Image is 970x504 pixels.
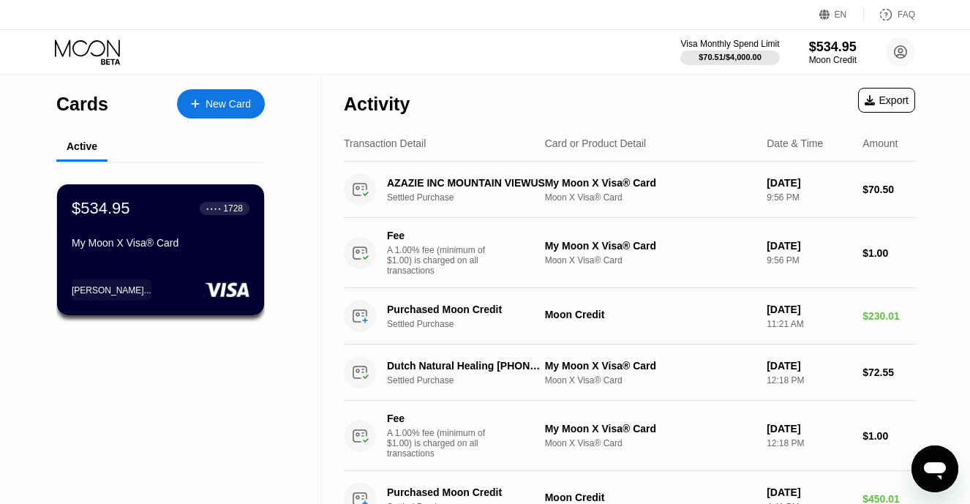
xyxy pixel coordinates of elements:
div: Active [67,140,97,152]
div: 12:18 PM [767,375,851,385]
div: [DATE] [767,240,851,252]
div: Visa Monthly Spend Limit$70.51/$4,000.00 [680,39,779,65]
div: Cards [56,94,108,115]
div: Card or Product Detail [545,138,647,149]
div: AZAZIE INC MOUNTAIN VIEWUSSettled PurchaseMy Moon X Visa® CardMoon X Visa® Card[DATE]9:56 PM$70.50 [344,162,915,218]
div: Dutch Natural Healing [PHONE_NUMBER] NLSettled PurchaseMy Moon X Visa® CardMoon X Visa® Card[DATE... [344,345,915,401]
div: Amount [862,138,898,149]
div: FAQ [864,7,915,22]
div: [DATE] [767,423,851,435]
div: Moon Credit [545,309,755,320]
div: New Card [177,89,265,119]
div: Dutch Natural Healing [PHONE_NUMBER] NL [387,360,546,372]
div: $1.00 [862,430,915,442]
div: New Card [206,98,251,110]
div: ● ● ● ● [206,206,221,211]
div: $534.95Moon Credit [809,40,857,65]
div: $72.55 [862,366,915,378]
div: $70.50 [862,184,915,195]
div: Moon X Visa® Card [545,438,755,448]
div: EN [819,7,864,22]
div: Date & Time [767,138,823,149]
div: Transaction Detail [344,138,426,149]
div: Settled Purchase [387,192,557,203]
div: Moon X Visa® Card [545,192,755,203]
div: Moon X Visa® Card [545,375,755,385]
div: [DATE] [767,486,851,498]
div: Settled Purchase [387,375,557,385]
div: AZAZIE INC MOUNTAIN VIEWUS [387,177,546,189]
div: $1.00 [862,247,915,259]
div: Visa Monthly Spend Limit [680,39,779,49]
div: My Moon X Visa® Card [545,177,755,189]
div: EN [835,10,847,20]
div: 11:21 AM [767,319,851,329]
div: Settled Purchase [387,319,557,329]
div: A 1.00% fee (minimum of $1.00) is charged on all transactions [387,245,497,276]
iframe: Button to launch messaging window [911,445,958,492]
div: FAQ [898,10,915,20]
div: My Moon X Visa® Card [545,240,755,252]
div: $534.95● ● ● ●1728My Moon X Visa® Card[PERSON_NAME]... [57,184,264,315]
div: Moon Credit [545,492,755,503]
div: My Moon X Visa® Card [545,423,755,435]
div: Export [865,94,909,106]
div: $230.01 [862,310,915,322]
div: Purchased Moon CreditSettled PurchaseMoon Credit[DATE]11:21 AM$230.01 [344,288,915,345]
div: Moon Credit [809,55,857,65]
div: Purchased Moon Credit [387,304,546,315]
div: 9:56 PM [767,255,851,266]
div: My Moon X Visa® Card [545,360,755,372]
div: [PERSON_NAME]... [72,279,151,301]
div: Purchased Moon Credit [387,486,546,498]
div: 9:56 PM [767,192,851,203]
div: [PERSON_NAME]... [72,285,151,296]
div: 12:18 PM [767,438,851,448]
div: $70.51 / $4,000.00 [699,53,762,61]
div: My Moon X Visa® Card [72,237,249,249]
div: [DATE] [767,360,851,372]
div: A 1.00% fee (minimum of $1.00) is charged on all transactions [387,428,497,459]
div: FeeA 1.00% fee (minimum of $1.00) is charged on all transactionsMy Moon X Visa® CardMoon X Visa® ... [344,218,915,288]
div: FeeA 1.00% fee (minimum of $1.00) is charged on all transactionsMy Moon X Visa® CardMoon X Visa® ... [344,401,915,471]
div: Fee [387,413,489,424]
div: 1728 [223,203,243,214]
div: $534.95 [809,40,857,55]
div: Moon X Visa® Card [545,255,755,266]
div: [DATE] [767,177,851,189]
div: [DATE] [767,304,851,315]
div: $534.95 [72,199,130,218]
div: Activity [344,94,410,115]
div: Export [858,88,915,113]
div: Fee [387,230,489,241]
